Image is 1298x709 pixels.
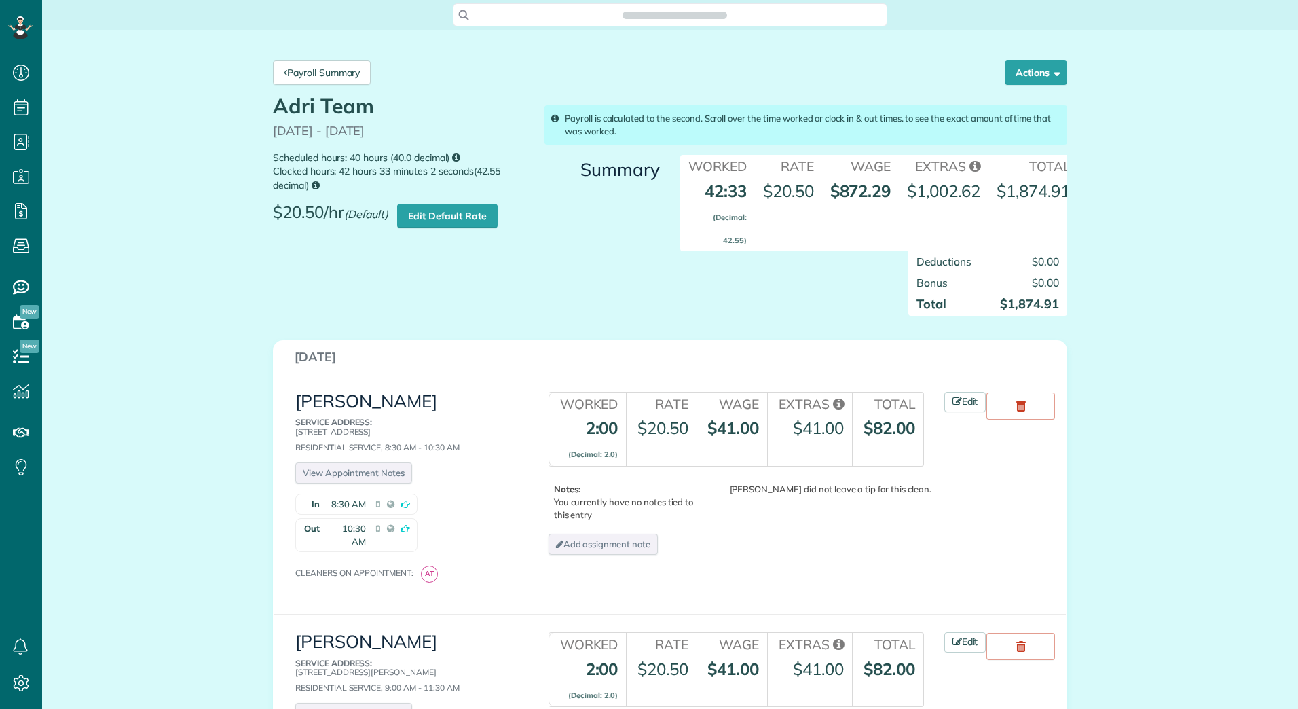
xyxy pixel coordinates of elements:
[637,657,688,680] div: $20.50
[793,657,844,680] div: $41.00
[554,484,581,494] b: Notes:
[327,522,366,548] span: 10:30 AM
[705,181,747,248] strong: 42:33
[296,494,323,514] strong: In
[916,296,946,312] strong: Total
[997,181,1070,201] strong: $1,874.91
[20,340,39,353] span: New
[568,450,618,459] small: (Decimal: 2.0)
[568,691,618,700] small: (Decimal: 2.0)
[295,659,517,676] p: [STREET_ADDRESS][PERSON_NAME]
[549,633,627,654] th: Worked
[713,213,747,245] small: (Decimal: 42.55)
[822,155,900,176] th: Wage
[852,393,923,414] th: Total
[549,393,627,414] th: Worked
[554,483,702,522] p: You currently have no notes tied to this entry
[549,534,658,555] a: Add assignment note
[697,393,767,414] th: Wage
[296,519,323,551] strong: Out
[988,155,1078,176] th: Total
[1032,276,1059,289] span: $0.00
[707,418,759,438] strong: $41.00
[852,633,923,654] th: Total
[421,566,438,583] span: AT
[273,60,371,85] a: Payroll Summary
[273,203,395,232] span: $20.50/hr
[697,633,767,654] th: Wage
[899,155,988,176] th: Extras
[295,659,517,693] div: Residential Service, 9:00 AM - 11:30 AM
[1000,296,1059,312] strong: $1,874.91
[1005,60,1067,85] button: Actions
[637,416,688,439] div: $20.50
[295,417,372,427] b: Service Address:
[626,393,696,414] th: Rate
[916,255,971,268] span: Deductions
[331,498,366,511] span: 8:30 AM
[295,418,517,435] p: [STREET_ADDRESS]
[707,659,759,679] strong: $41.00
[767,393,852,414] th: Extras
[295,462,412,484] a: View Appointment Notes
[273,151,530,193] small: Scheduled hours: 40 hours (40.0 decimal) Clocked hours: 42 hours 33 minutes 2 seconds(42.55 decimal)
[680,155,755,176] th: Worked
[944,392,986,412] a: Edit
[1032,255,1059,268] span: $0.00
[295,568,419,578] span: Cleaners on appointment:
[830,181,891,201] strong: $872.29
[295,658,372,668] b: Service Address:
[763,181,814,201] span: $20.50
[295,418,517,452] div: Residential Service, 8:30 AM - 10:30 AM
[344,207,389,221] em: (Default)
[755,155,822,176] th: Rate
[273,95,530,117] h1: Adri Team
[295,630,437,653] a: [PERSON_NAME]
[944,632,986,653] a: Edit
[626,633,696,654] th: Rate
[273,124,530,138] p: [DATE] - [DATE]
[767,633,852,654] th: Extras
[636,8,713,22] span: Search ZenMaid…
[544,105,1067,145] div: Payroll is calculated to the second. Scroll over the time worked or clock in & out times. to see ...
[568,418,618,461] strong: 2:00
[544,160,660,180] h3: Summary
[864,418,915,438] strong: $82.00
[397,204,497,228] a: Edit Default Rate
[793,416,844,439] div: $41.00
[568,659,618,702] strong: 2:00
[20,305,39,319] span: New
[864,659,915,679] strong: $82.00
[705,483,931,496] div: [PERSON_NAME] did not leave a tip for this clean.
[295,390,437,412] a: [PERSON_NAME]
[295,350,1045,364] h3: [DATE]
[907,181,980,201] span: $1,002.62
[916,276,948,289] span: Bonus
